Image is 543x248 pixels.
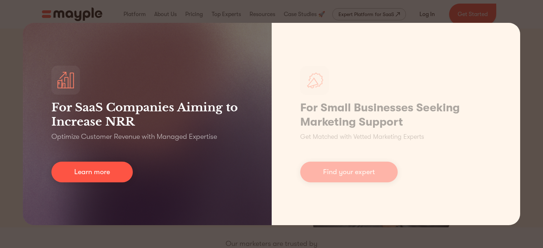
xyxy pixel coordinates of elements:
[51,162,133,182] a: Learn more
[300,101,492,129] h1: For Small Businesses Seeking Marketing Support
[51,100,243,129] h3: For SaaS Companies Aiming to Increase NRR
[300,132,424,142] p: Get Matched with Vetted Marketing Experts
[300,162,398,182] a: Find your expert
[51,132,217,142] p: Optimize Customer Revenue with Managed Expertise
